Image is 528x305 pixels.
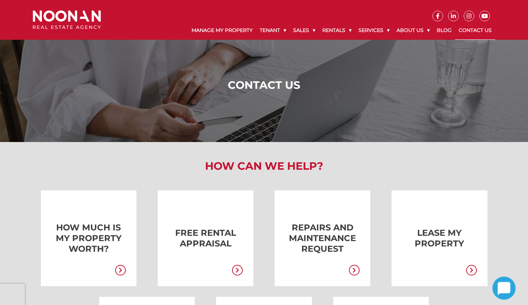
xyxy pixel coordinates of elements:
a: Sales [290,21,319,39]
a: Tenant [256,21,290,39]
a: Services [355,21,393,39]
a: Blog [433,21,455,39]
h1: Contact Us [34,79,494,92]
a: Contact Us [455,21,495,40]
a: Rentals [319,21,355,39]
img: Noonan Real Estate Agency [33,10,101,29]
h2: How Can We Help? [27,160,501,173]
a: Manage My Property [188,21,256,39]
a: About Us [393,21,433,39]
